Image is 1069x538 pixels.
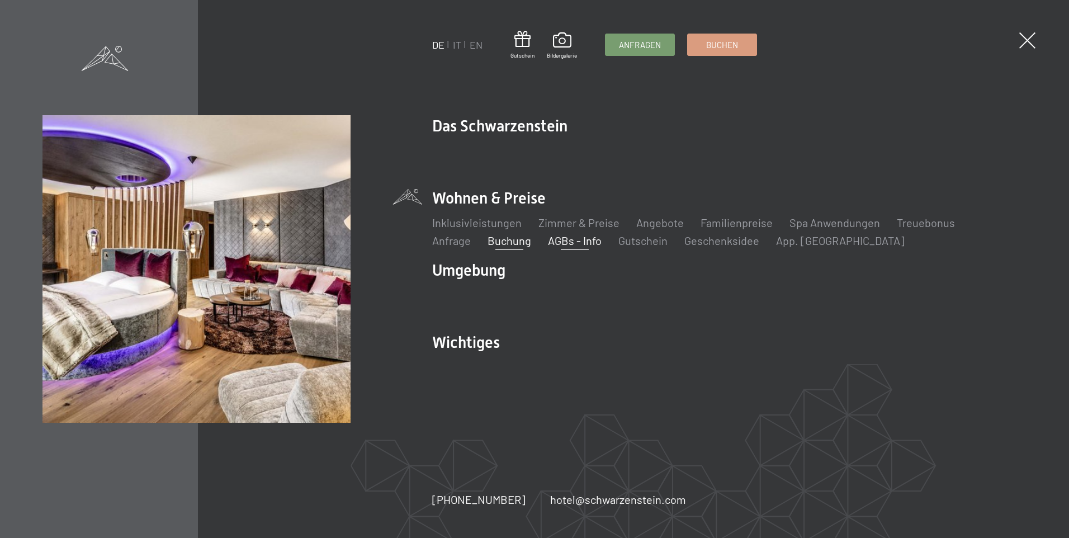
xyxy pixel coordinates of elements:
a: Bildergalerie [547,32,577,59]
a: Anfragen [606,34,674,55]
a: Spa Anwendungen [789,216,880,229]
a: Zimmer & Preise [538,216,619,229]
span: Bildergalerie [547,51,577,59]
a: App. [GEOGRAPHIC_DATA] [776,234,905,247]
a: Gutschein [618,234,668,247]
span: Buchen [706,39,738,51]
a: Gutschein [510,31,534,59]
a: Treuebonus [897,216,955,229]
a: hotel@schwarzenstein.com [550,492,686,507]
a: AGBs - Info [548,234,602,247]
a: Buchen [688,34,756,55]
a: Buchung [488,234,531,247]
a: DE [432,39,444,51]
span: Gutschein [510,51,534,59]
a: Inklusivleistungen [432,216,522,229]
a: IT [453,39,461,51]
a: Geschenksidee [684,234,759,247]
a: Angebote [636,216,684,229]
a: Anfrage [432,234,471,247]
span: Anfragen [619,39,661,51]
a: [PHONE_NUMBER] [432,492,526,507]
span: [PHONE_NUMBER] [432,493,526,506]
a: Familienpreise [701,216,773,229]
a: EN [470,39,483,51]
